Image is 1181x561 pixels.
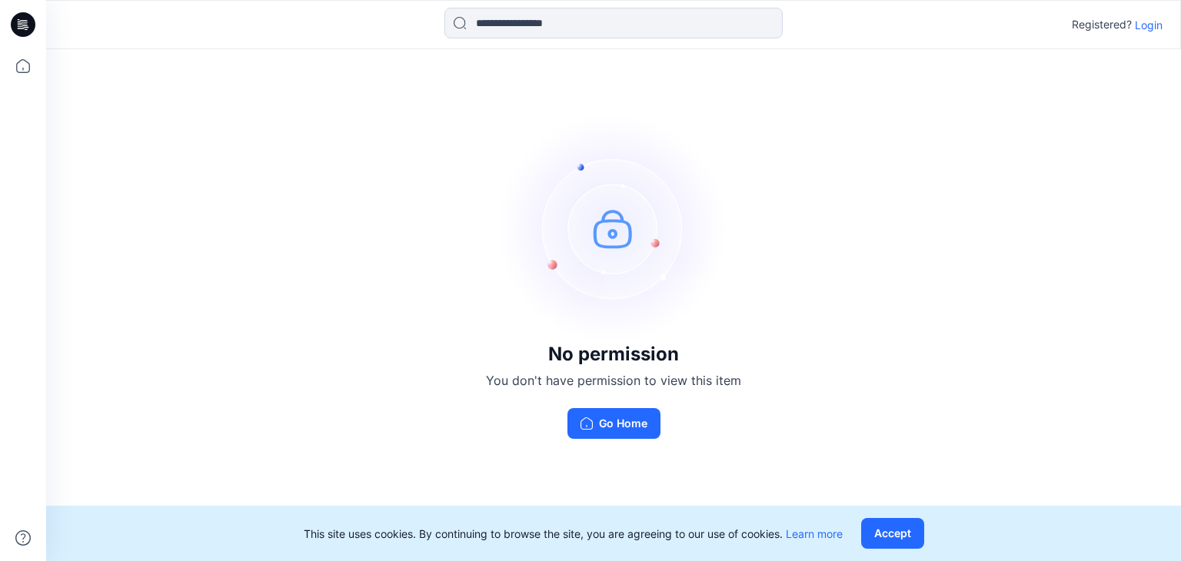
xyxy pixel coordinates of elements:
a: Learn more [786,527,843,540]
p: You don't have permission to view this item [486,371,741,390]
p: This site uses cookies. By continuing to browse the site, you are agreeing to our use of cookies. [304,526,843,542]
button: Go Home [567,408,660,439]
p: Login [1135,17,1163,33]
button: Accept [861,518,924,549]
h3: No permission [486,344,741,365]
img: no-perm.svg [498,113,729,344]
p: Registered? [1072,15,1132,34]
